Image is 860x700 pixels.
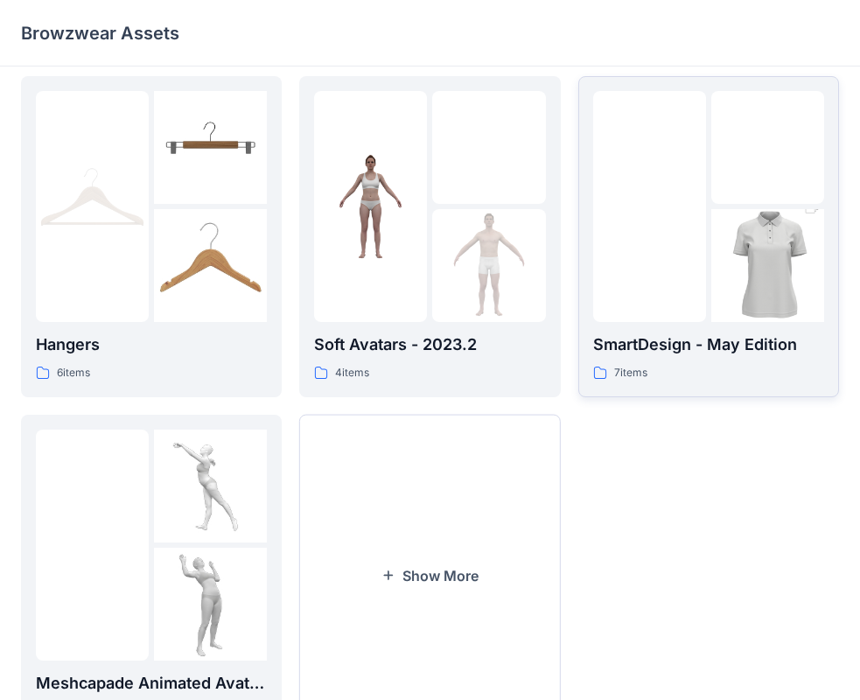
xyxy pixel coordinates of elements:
[154,548,267,661] img: folder 3
[36,671,267,696] p: Meshcapade Animated Avatars
[335,364,369,382] p: 4 items
[57,364,90,382] p: 6 items
[314,332,545,357] p: Soft Avatars - 2023.2
[432,209,545,322] img: folder 3
[154,430,267,542] img: folder 2
[154,91,267,204] img: folder 2
[299,76,560,397] a: folder 1folder 3Soft Avatars - 2023.24items
[36,332,267,357] p: Hangers
[21,76,282,397] a: folder 1folder 2folder 3Hangers6items
[21,21,179,45] p: Browzwear Assets
[593,332,824,357] p: SmartDesign - May Edition
[614,364,647,382] p: 7 items
[154,209,267,322] img: folder 3
[314,150,427,262] img: folder 1
[578,76,839,397] a: folder 3SmartDesign - May Edition7items
[36,150,149,262] img: folder 1
[711,181,824,351] img: folder 3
